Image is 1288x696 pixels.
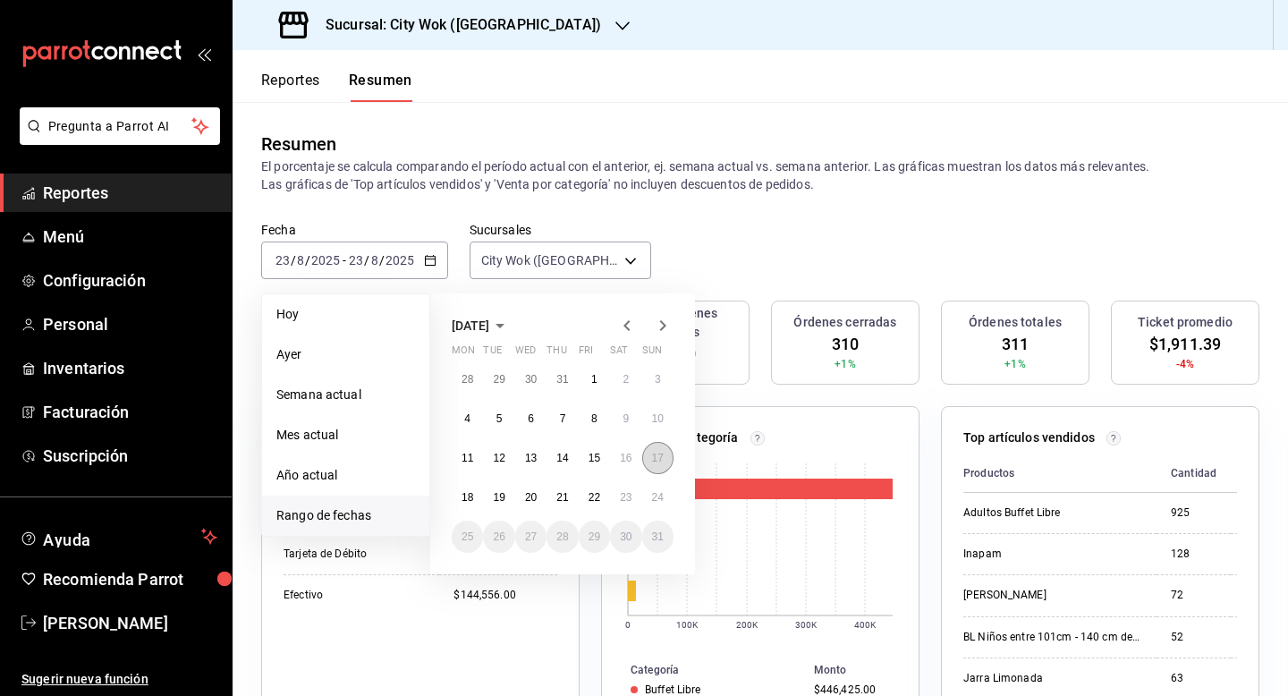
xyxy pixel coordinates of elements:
button: 13 August 2025 [515,442,547,474]
abbr: 29 July 2025 [493,373,504,386]
abbr: 28 August 2025 [556,530,568,543]
span: $1,911.39 [1149,332,1221,356]
th: Monto [807,660,919,680]
abbr: 23 August 2025 [620,491,631,504]
abbr: 6 August 2025 [528,412,534,425]
span: 310 [832,332,859,356]
abbr: 11 August 2025 [462,452,473,464]
button: 8 August 2025 [579,403,610,435]
div: Resumen [261,131,336,157]
abbr: 5 August 2025 [496,412,503,425]
span: Pregunta a Parrot AI [48,117,192,136]
button: 21 August 2025 [547,481,578,514]
abbr: 1 August 2025 [591,373,597,386]
abbr: 20 August 2025 [525,491,537,504]
button: 20 August 2025 [515,481,547,514]
button: 29 August 2025 [579,521,610,553]
abbr: 7 August 2025 [560,412,566,425]
button: 14 August 2025 [547,442,578,474]
abbr: Friday [579,344,593,363]
input: -- [348,253,364,267]
button: 18 August 2025 [452,481,483,514]
abbr: 13 August 2025 [525,452,537,464]
button: 5 August 2025 [483,403,514,435]
span: / [291,253,296,267]
span: Menú [43,225,217,249]
span: Suscripción [43,444,217,468]
button: 17 August 2025 [642,442,674,474]
input: ---- [385,253,415,267]
div: Buffet Libre [645,683,701,696]
div: Inapam [963,547,1142,562]
div: 925 [1171,505,1216,521]
button: 30 August 2025 [610,521,641,553]
abbr: 15 August 2025 [589,452,600,464]
abbr: 2 August 2025 [623,373,629,386]
div: $144,556.00 [453,588,557,603]
input: ---- [310,253,341,267]
div: Jarra Limonada [963,671,1142,686]
button: 25 August 2025 [452,521,483,553]
button: 22 August 2025 [579,481,610,514]
span: Configuración [43,268,217,293]
span: Inventarios [43,356,217,380]
h3: Órdenes totales [969,313,1062,332]
span: / [364,253,369,267]
span: +1% [1004,356,1025,372]
abbr: 31 August 2025 [652,530,664,543]
abbr: 29 August 2025 [589,530,600,543]
button: 27 August 2025 [515,521,547,553]
abbr: 18 August 2025 [462,491,473,504]
button: 26 August 2025 [483,521,514,553]
button: open_drawer_menu [197,47,211,61]
abbr: Saturday [610,344,628,363]
a: Pregunta a Parrot AI [13,130,220,149]
span: [PERSON_NAME] [43,611,217,635]
div: BL Niños entre 101cm - 140 cm de altura [963,630,1142,645]
div: $446,425.00 [814,683,890,696]
button: 31 August 2025 [642,521,674,553]
button: 23 August 2025 [610,481,641,514]
h3: Órdenes cerradas [793,313,896,332]
abbr: 22 August 2025 [589,491,600,504]
div: [PERSON_NAME] [963,588,1142,603]
button: 16 August 2025 [610,442,641,474]
span: Mes actual [276,426,415,445]
span: Sugerir nueva función [21,670,217,689]
abbr: Thursday [547,344,566,363]
th: Productos [963,454,1157,493]
span: - [343,253,346,267]
button: 2 August 2025 [610,363,641,395]
span: City Wok ([GEOGRAPHIC_DATA]) [481,251,618,269]
div: navigation tabs [261,72,412,102]
p: El porcentaje se calcula comparando el período actual con el anterior, ej. semana actual vs. sema... [261,157,1259,193]
button: 4 August 2025 [452,403,483,435]
abbr: 16 August 2025 [620,452,631,464]
abbr: 28 July 2025 [462,373,473,386]
p: Top artículos vendidos [963,429,1095,447]
abbr: 26 August 2025 [493,530,504,543]
button: Pregunta a Parrot AI [20,107,220,145]
button: 28 August 2025 [547,521,578,553]
button: 24 August 2025 [642,481,674,514]
div: 52 [1171,630,1216,645]
span: Reportes [43,181,217,205]
span: / [305,253,310,267]
span: Semana actual [276,386,415,404]
label: Sucursales [470,224,651,236]
th: Categoría [602,660,807,680]
input: -- [370,253,379,267]
abbr: 27 August 2025 [525,530,537,543]
abbr: Tuesday [483,344,501,363]
span: 311 [1002,332,1029,356]
div: 128 [1171,547,1216,562]
span: Rango de fechas [276,506,415,525]
abbr: 19 August 2025 [493,491,504,504]
button: 19 August 2025 [483,481,514,514]
h3: Sucursal: City Wok ([GEOGRAPHIC_DATA]) [311,14,601,36]
span: Año actual [276,466,415,485]
button: 28 July 2025 [452,363,483,395]
abbr: 30 July 2025 [525,373,537,386]
button: 11 August 2025 [452,442,483,474]
abbr: Sunday [642,344,662,363]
